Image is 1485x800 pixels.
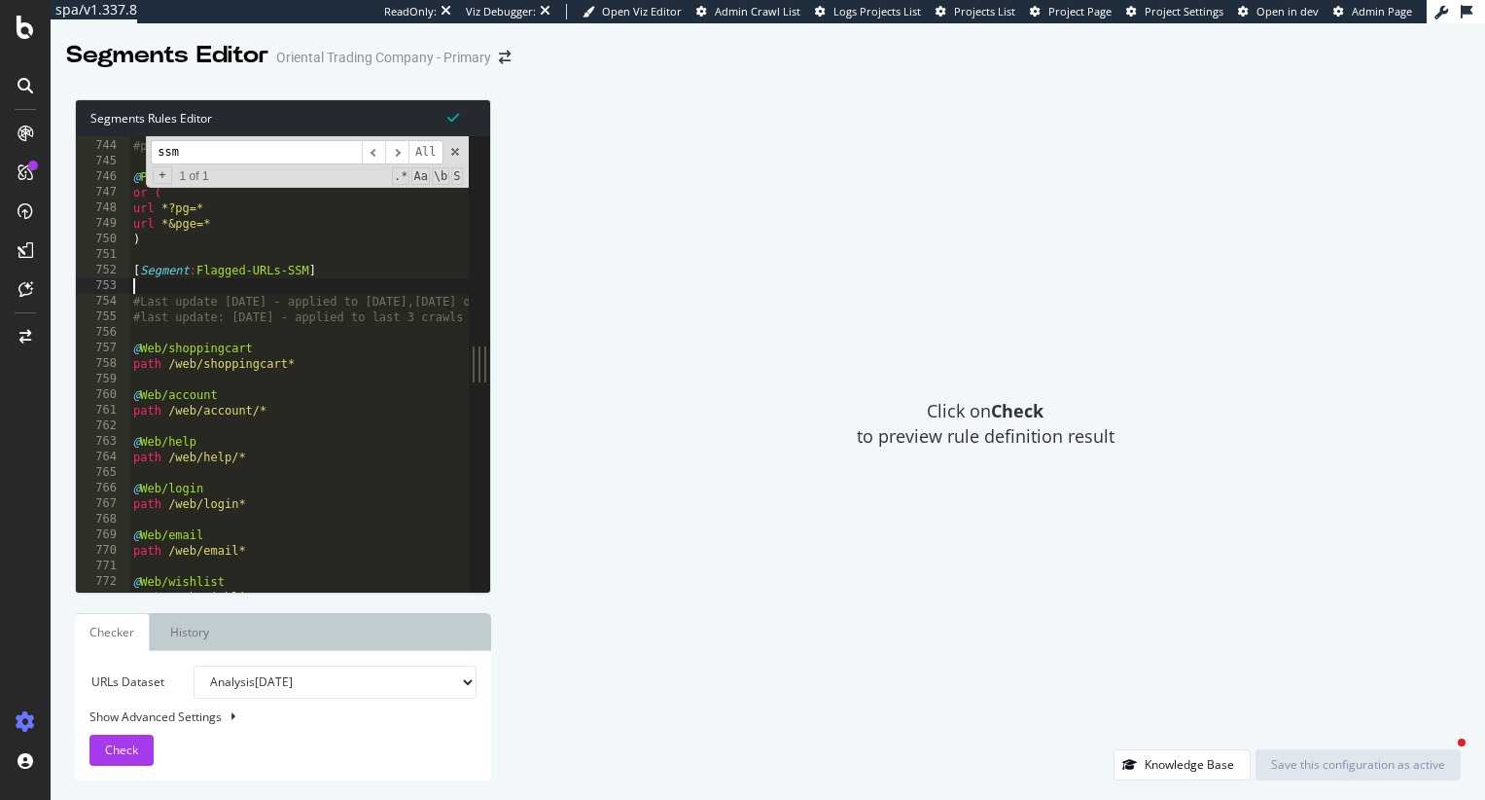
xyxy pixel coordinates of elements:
span: Search In Selection [451,167,462,185]
a: Project Page [1030,4,1112,19]
div: 753 [76,278,129,294]
span: Alt-Enter [408,140,443,164]
span: Project Settings [1145,4,1223,18]
div: 756 [76,325,129,341]
div: 767 [76,496,129,512]
a: Project Settings [1126,4,1223,19]
span: Syntax is valid [447,108,459,127]
a: Knowledge Base [1114,756,1251,773]
div: Segments Editor [66,39,268,72]
div: ReadOnly: [384,4,437,19]
span: Toggle Replace mode [153,166,171,184]
input: Search for [151,140,362,164]
div: 771 [76,559,129,574]
div: 758 [76,356,129,372]
span: RegExp Search [392,167,409,185]
div: Viz Debugger: [466,4,536,19]
div: 760 [76,387,129,403]
div: 770 [76,543,129,559]
div: 759 [76,372,129,387]
a: Admin Page [1333,4,1412,19]
span: ​ [385,140,408,164]
div: 773 [76,590,129,605]
span: Logs Projects List [833,4,921,18]
span: Check [105,742,138,758]
strong: Check [991,399,1043,422]
div: Show Advanced Settings [75,709,462,725]
div: 768 [76,512,129,527]
div: 746 [76,169,129,185]
a: Checker [75,613,150,651]
span: ​ [362,140,385,164]
div: 750 [76,232,129,247]
a: Open in dev [1238,4,1319,19]
div: 755 [76,309,129,325]
button: Save this configuration as active [1255,749,1461,781]
a: Open Viz Editor [583,4,682,19]
div: 762 [76,418,129,434]
div: 747 [76,185,129,200]
a: History [155,613,225,651]
label: URLs Dataset [75,666,179,699]
div: 761 [76,403,129,418]
span: Whole Word Search [432,167,449,185]
span: Projects List [954,4,1015,18]
button: Check [89,735,154,766]
span: Project Page [1048,4,1112,18]
div: 764 [76,450,129,465]
button: Knowledge Base [1114,749,1251,781]
iframe: Intercom live chat [1419,734,1466,781]
a: Projects List [936,4,1015,19]
div: Oriental Trading Company - Primary [276,48,491,67]
div: 744 [76,138,129,154]
span: Open Viz Editor [602,4,682,18]
div: 757 [76,341,129,356]
div: 754 [76,294,129,309]
div: 772 [76,574,129,590]
div: Segments Rules Editor [76,100,490,136]
div: 763 [76,434,129,450]
div: 752 [76,263,129,278]
div: 751 [76,247,129,263]
div: 766 [76,481,129,496]
div: 748 [76,200,129,216]
span: CaseSensitive Search [411,167,429,185]
div: Save this configuration as active [1271,756,1445,773]
span: 1 of 1 [172,168,217,184]
span: Open in dev [1256,4,1319,18]
div: 749 [76,216,129,232]
span: Admin Crawl List [715,4,800,18]
div: 769 [76,527,129,543]
a: Admin Crawl List [696,4,800,19]
div: Knowledge Base [1145,756,1234,773]
span: Click on to preview rule definition result [857,399,1114,449]
div: 745 [76,154,129,169]
div: 765 [76,465,129,481]
span: Admin Page [1352,4,1412,18]
div: arrow-right-arrow-left [499,51,511,64]
a: Logs Projects List [815,4,921,19]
